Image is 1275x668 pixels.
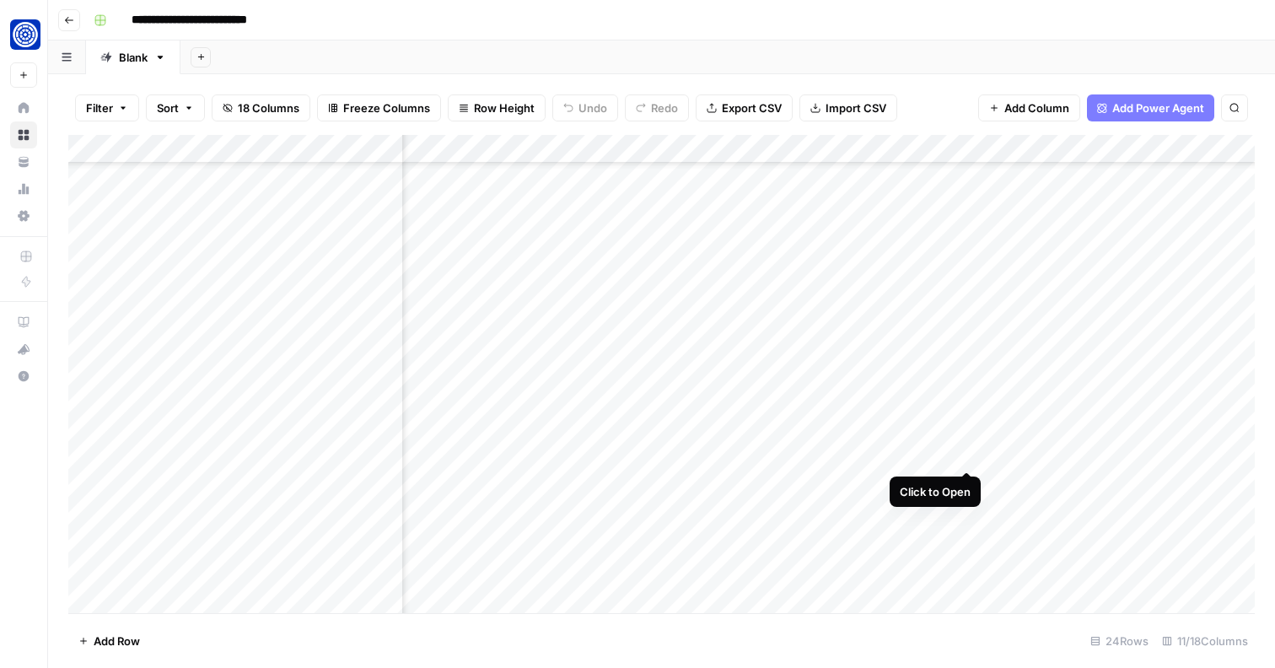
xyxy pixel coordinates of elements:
span: Filter [86,100,113,116]
a: Your Data [10,148,37,175]
a: Usage [10,175,37,202]
button: Undo [552,94,618,121]
button: Row Height [448,94,546,121]
button: Import CSV [799,94,897,121]
span: Add Row [94,633,140,649]
button: Sort [146,94,205,121]
button: Export CSV [696,94,793,121]
div: Blank [119,49,148,66]
span: Row Height [474,100,535,116]
button: What's new? [10,336,37,363]
a: Settings [10,202,37,229]
img: Fundwell Logo [10,19,40,50]
a: Browse [10,121,37,148]
span: Export CSV [722,100,782,116]
span: Add Power Agent [1112,100,1204,116]
div: Click to Open [900,483,971,500]
a: Blank [86,40,180,74]
button: Workspace: Fundwell [10,13,37,56]
a: AirOps Academy [10,309,37,336]
span: Redo [651,100,678,116]
span: 18 Columns [238,100,299,116]
div: 11/18 Columns [1155,628,1255,655]
button: Add Column [978,94,1080,121]
button: 18 Columns [212,94,310,121]
span: Undo [578,100,607,116]
button: Add Power Agent [1087,94,1214,121]
button: Filter [75,94,139,121]
button: Help + Support [10,363,37,390]
button: Redo [625,94,689,121]
div: What's new? [11,337,36,362]
span: Sort [157,100,179,116]
span: Import CSV [826,100,886,116]
button: Freeze Columns [317,94,441,121]
a: Home [10,94,37,121]
button: Add Row [68,628,150,655]
span: Add Column [1004,100,1069,116]
span: Freeze Columns [343,100,430,116]
div: 24 Rows [1084,628,1155,655]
